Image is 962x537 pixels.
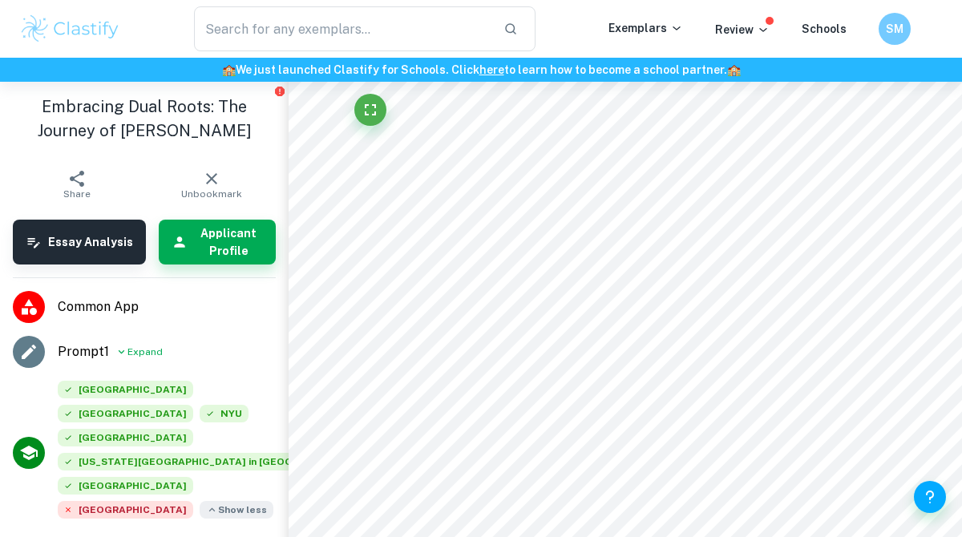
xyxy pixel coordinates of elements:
[715,21,770,38] p: Review
[19,13,121,45] img: Clastify logo
[13,220,146,264] button: Essay Analysis
[58,453,459,477] div: Accepted: Washington University in St. Louis
[58,297,276,317] span: Common App
[222,63,236,76] span: 🏫
[479,63,504,76] a: here
[58,501,193,519] span: [GEOGRAPHIC_DATA]
[58,342,109,361] span: Prompt 1
[13,95,276,143] h1: Embracing Dual Roots: The Journey of [PERSON_NAME]
[58,429,193,446] span: [GEOGRAPHIC_DATA]
[914,481,946,513] button: Help and Feedback
[200,405,249,422] span: NYU
[63,188,91,200] span: Share
[886,20,904,38] h6: SM
[58,453,459,470] span: [US_STATE][GEOGRAPHIC_DATA] in [GEOGRAPHIC_DATA][PERSON_NAME]
[194,6,491,51] input: Search for any exemplars...
[58,405,193,422] span: [GEOGRAPHIC_DATA]
[127,345,163,359] span: Expand
[58,381,193,398] span: [GEOGRAPHIC_DATA]
[194,224,263,260] h6: Applicant Profile
[58,429,193,453] div: Accepted: Duke University
[159,220,276,264] button: Applicant Profile
[3,61,959,79] h6: We just launched Clastify for Schools. Click to learn how to become a school partner.
[727,63,741,76] span: 🏫
[200,501,273,519] span: Show less
[58,477,193,501] div: Accepted: Emory University
[608,19,683,37] p: Exemplars
[10,162,144,207] button: Share
[879,13,911,45] button: SM
[354,94,386,126] button: Fullscreen
[58,477,193,495] span: [GEOGRAPHIC_DATA]
[58,405,193,429] div: Accepted: Yale University
[115,342,163,361] button: Expand
[181,188,242,200] span: Unbookmark
[58,342,109,361] a: Prompt1
[802,22,847,35] a: Schools
[58,381,193,405] div: Accepted: Stanford University
[144,162,279,207] button: Unbookmark
[48,233,133,251] h6: Essay Analysis
[58,501,193,525] div: Rejected: Princeton University
[200,405,249,429] div: Accepted: New York University
[273,85,285,97] button: Report issue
